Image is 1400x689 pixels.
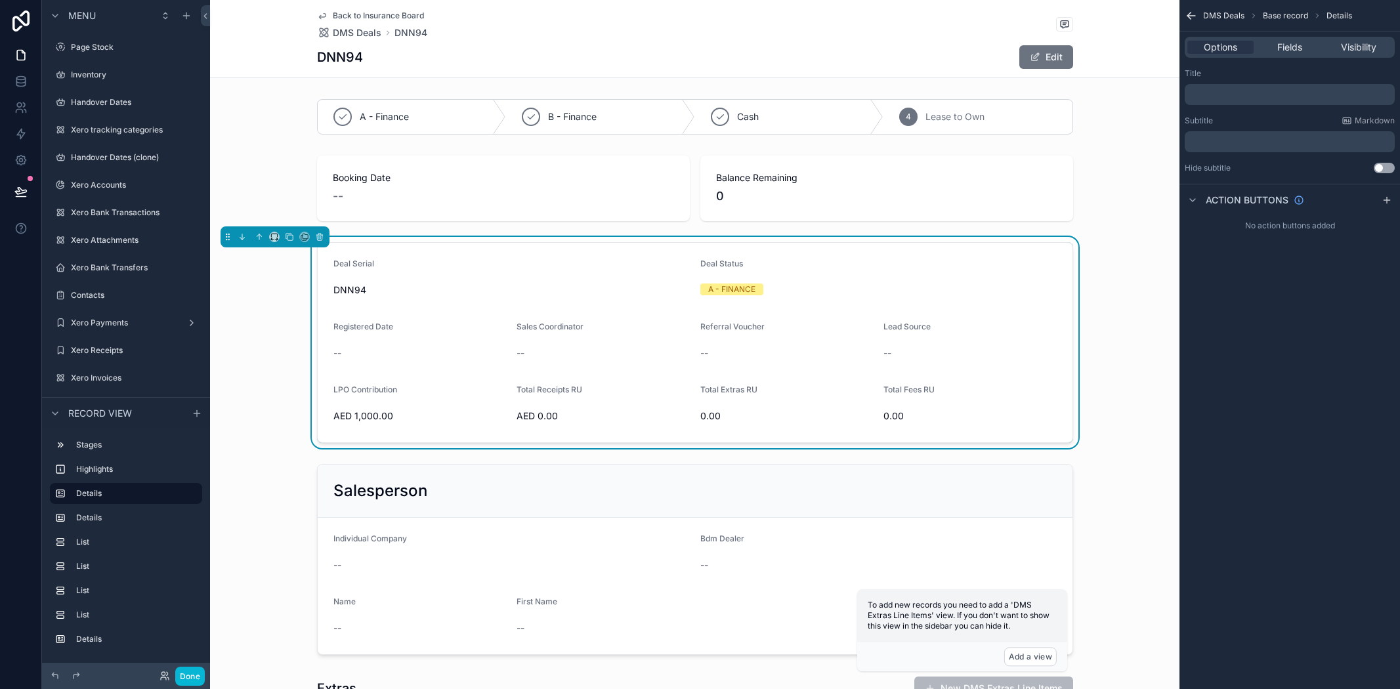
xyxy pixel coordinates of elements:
a: Xero Attachments [50,230,202,251]
label: Xero Payments [71,318,181,328]
button: Edit [1019,45,1073,69]
span: DMS Deals [1203,10,1244,21]
label: Inventory [71,70,200,80]
span: Total Extras RU [700,385,757,394]
button: Done [175,667,205,686]
a: Back to Insurance Board [317,10,424,21]
a: Page Stock [50,37,202,58]
a: DMS Deals [317,26,381,39]
span: Deal Status [700,259,743,268]
label: Page Stock [71,42,200,52]
span: 0.00 [883,409,1057,423]
label: Handover Dates [71,97,200,108]
a: Handover Dates (clone) [50,147,202,168]
label: Stages [76,440,197,450]
label: Xero tracking categories [71,125,200,135]
label: Xero Invoices [71,373,200,383]
label: Details [76,488,192,499]
span: To add new records you need to add a 'DMS Extras Line Items' view. If you don't want to show this... [868,600,1050,631]
span: Deal Serial [333,259,374,268]
label: Highlights [76,464,197,474]
span: -- [333,346,341,360]
span: AED 1,000.00 [333,409,507,423]
span: Record view [68,407,132,420]
a: Xero Bank Transfers [50,257,202,278]
span: Total Receipts RU [517,385,582,394]
a: Markdown [1342,115,1395,126]
span: -- [700,346,708,360]
span: LPO Contribution [333,385,397,394]
label: List [76,537,197,547]
a: Xero Bank Transactions [50,202,202,223]
span: Total Fees RU [883,385,935,394]
span: DMS Deals [333,26,381,39]
span: Menu [68,9,96,22]
h1: DNN94 [317,48,363,66]
label: Hide subtitle [1185,163,1231,173]
label: Details [76,634,197,644]
label: Details [76,512,197,523]
label: Subtitle [1185,115,1213,126]
div: A - FINANCE [708,283,755,295]
label: Xero Bank Transfers [71,262,200,273]
a: Inventory [50,64,202,85]
label: Handover Dates (clone) [71,152,200,163]
a: Xero tracking categories [50,119,202,140]
span: -- [517,346,524,360]
span: 0.00 [700,409,874,423]
label: List [76,561,197,572]
span: Referral Voucher [700,322,765,331]
div: scrollable content [42,428,210,663]
a: Xero Receipts [50,340,202,361]
span: Visibility [1341,41,1376,54]
a: Xero Payments [50,312,202,333]
label: Xero Accounts [71,180,200,190]
span: -- [883,346,891,360]
span: Base record [1263,10,1308,21]
label: Contacts [71,290,200,301]
a: Xero Bills [50,395,202,416]
span: AED 0.00 [517,409,690,423]
span: Sales Coordinator [517,322,583,331]
span: DNN94 [333,283,690,297]
label: List [76,610,197,620]
label: List [76,585,197,596]
div: No action buttons added [1179,215,1400,236]
a: DNN94 [394,26,427,39]
span: Action buttons [1206,194,1288,207]
span: Registered Date [333,322,393,331]
span: Lead Source [883,322,931,331]
a: Xero Invoices [50,367,202,388]
span: Options [1204,41,1237,54]
a: Contacts [50,285,202,306]
span: Markdown [1355,115,1395,126]
span: Back to Insurance Board [333,10,424,21]
div: scrollable content [1185,131,1395,152]
a: Handover Dates [50,92,202,113]
a: Xero Accounts [50,175,202,196]
label: Xero Receipts [71,345,200,356]
label: Xero Bank Transactions [71,207,200,218]
span: Details [1326,10,1352,21]
span: Fields [1277,41,1302,54]
button: Add a view [1004,647,1057,666]
label: Xero Attachments [71,235,200,245]
div: scrollable content [1185,84,1395,105]
label: Title [1185,68,1201,79]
